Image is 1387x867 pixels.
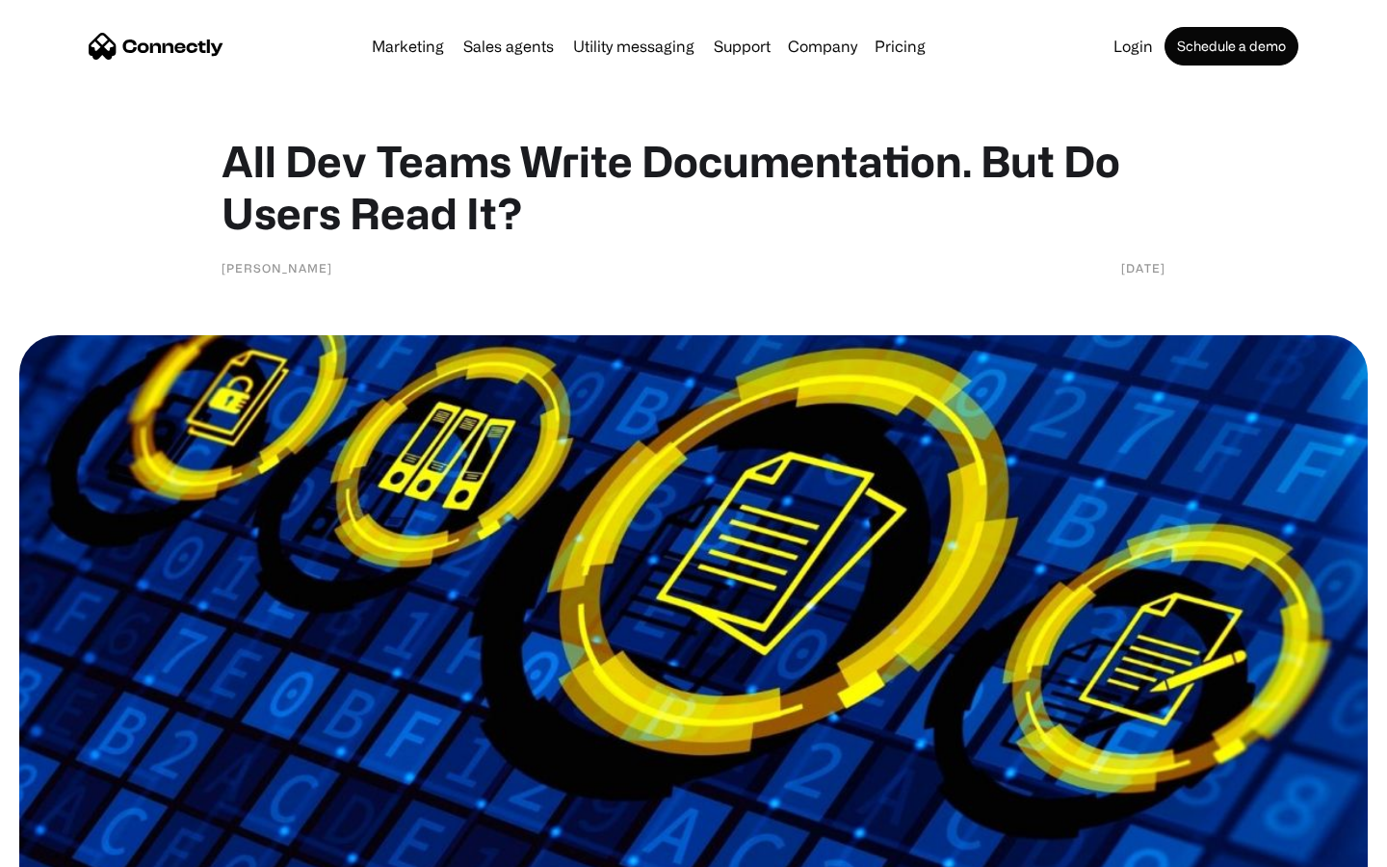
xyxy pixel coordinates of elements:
[1121,258,1165,277] div: [DATE]
[1165,27,1298,66] a: Schedule a demo
[364,39,452,54] a: Marketing
[867,39,933,54] a: Pricing
[222,135,1165,239] h1: All Dev Teams Write Documentation. But Do Users Read It?
[565,39,702,54] a: Utility messaging
[788,33,857,60] div: Company
[19,833,116,860] aside: Language selected: English
[706,39,778,54] a: Support
[456,39,562,54] a: Sales agents
[222,258,332,277] div: [PERSON_NAME]
[1106,39,1161,54] a: Login
[39,833,116,860] ul: Language list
